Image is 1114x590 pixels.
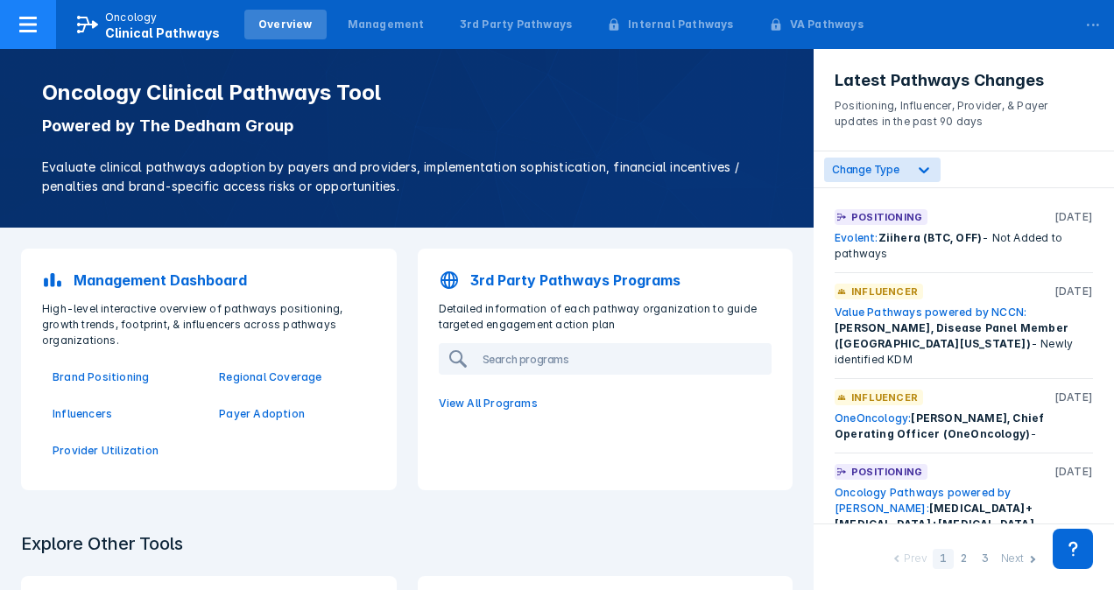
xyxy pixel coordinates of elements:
[32,301,386,348] p: High-level interactive overview of pathways positioning, growth trends, footprint, & influencers ...
[851,464,922,480] p: Positioning
[244,10,327,39] a: Overview
[1054,284,1093,299] p: [DATE]
[832,163,899,176] span: Change Type
[835,486,1012,515] a: Oncology Pathways powered by [PERSON_NAME]:
[1075,3,1110,39] div: ...
[470,270,680,291] p: 3rd Party Pathways Programs
[904,551,927,569] div: Prev
[32,259,386,301] a: Management Dashboard
[835,231,878,244] a: Evolent:
[835,411,911,425] a: OneOncology:
[476,345,771,373] input: Search programs
[835,305,1093,368] div: - Newly identified KDM
[790,17,864,32] div: VA Pathways
[1001,551,1024,569] div: Next
[42,116,772,137] p: Powered by The Dedham Group
[42,81,772,105] h1: Oncology Clinical Pathways Tool
[851,390,918,405] p: Influencer
[835,321,1068,350] span: [PERSON_NAME], Disease Panel Member ([GEOGRAPHIC_DATA][US_STATE])
[835,91,1093,130] p: Positioning, Influencer, Provider, & Payer updates in the past 90 days
[975,549,996,569] div: 3
[460,17,573,32] div: 3rd Party Pathways
[53,369,198,385] a: Brand Positioning
[428,385,783,422] a: View All Programs
[835,502,1034,546] span: [MEDICAL_DATA]+[MEDICAL_DATA]+[MEDICAL_DATA] ([MEDICAL_DATA], Maintenance)
[1053,529,1093,569] div: Contact Support
[348,17,425,32] div: Management
[835,70,1093,91] h3: Latest Pathways Changes
[258,17,313,32] div: Overview
[334,10,439,39] a: Management
[428,259,783,301] a: 3rd Party Pathways Programs
[42,158,772,196] p: Evaluate clinical pathways adoption by payers and providers, implementation sophistication, finan...
[1054,209,1093,225] p: [DATE]
[835,411,1044,440] span: [PERSON_NAME], Chief Operating Officer (OneOncology)
[851,209,922,225] p: Positioning
[1054,464,1093,480] p: [DATE]
[835,230,1093,262] div: - Not Added to pathways
[74,270,247,291] p: Management Dashboard
[1054,390,1093,405] p: [DATE]
[428,301,783,333] p: Detailed information of each pathway organization to guide targeted engagement action plan
[53,443,198,459] a: Provider Utilization
[835,485,1093,564] div: - Reviewed and added to pathways
[11,522,194,565] h3: Explore Other Tools
[954,549,975,569] div: 2
[878,231,983,244] span: Ziihera (BTC, OFF)
[628,17,733,32] div: Internal Pathways
[219,406,364,422] a: Payer Adoption
[219,369,364,385] a: Regional Coverage
[446,10,587,39] a: 3rd Party Pathways
[835,411,1093,442] div: -
[53,406,198,422] a: Influencers
[851,284,918,299] p: Influencer
[835,306,1026,319] a: Value Pathways powered by NCCN:
[105,10,158,25] p: Oncology
[105,25,220,40] span: Clinical Pathways
[933,549,954,569] div: 1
